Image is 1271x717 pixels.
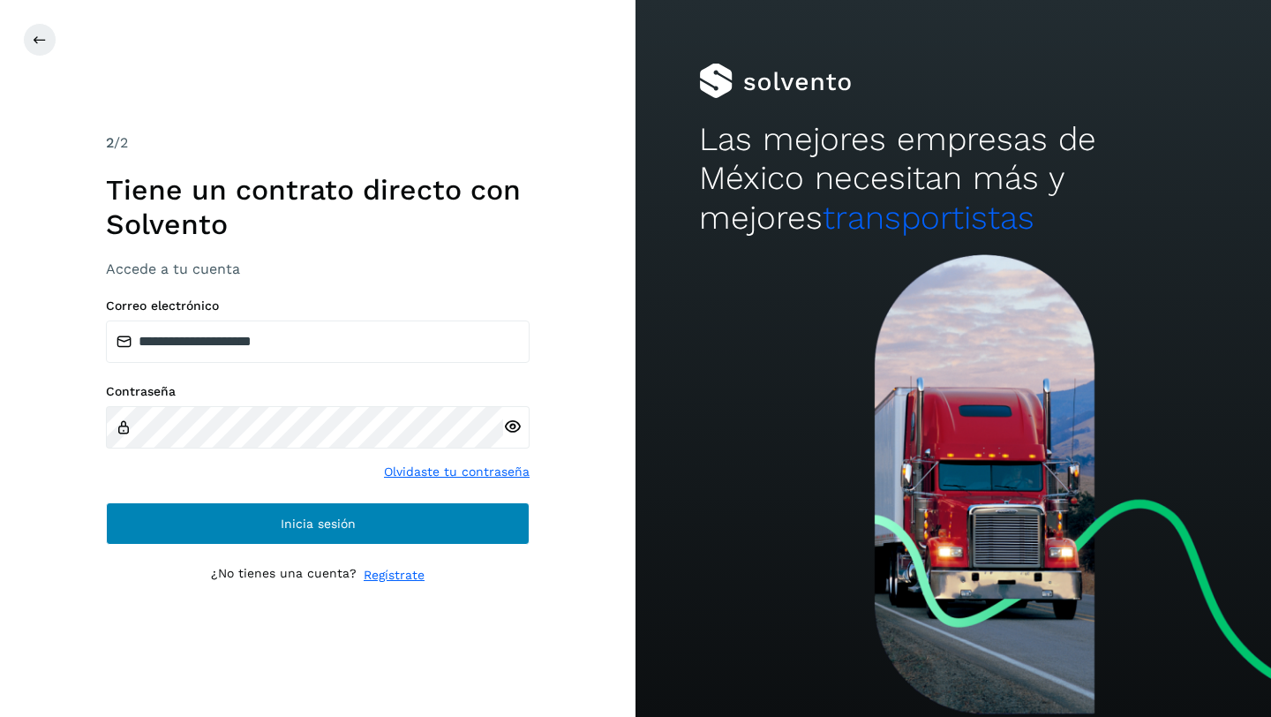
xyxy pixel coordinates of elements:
[364,566,425,585] a: Regístrate
[106,502,530,545] button: Inicia sesión
[699,120,1207,238] h2: Las mejores empresas de México necesitan más y mejores
[384,463,530,481] a: Olvidaste tu contraseña
[106,298,530,313] label: Correo electrónico
[106,173,530,241] h1: Tiene un contrato directo con Solvento
[211,566,357,585] p: ¿No tienes una cuenta?
[823,199,1034,237] span: transportistas
[106,132,530,154] div: /2
[106,384,530,399] label: Contraseña
[281,517,356,530] span: Inicia sesión
[106,260,530,277] h3: Accede a tu cuenta
[106,134,114,151] span: 2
